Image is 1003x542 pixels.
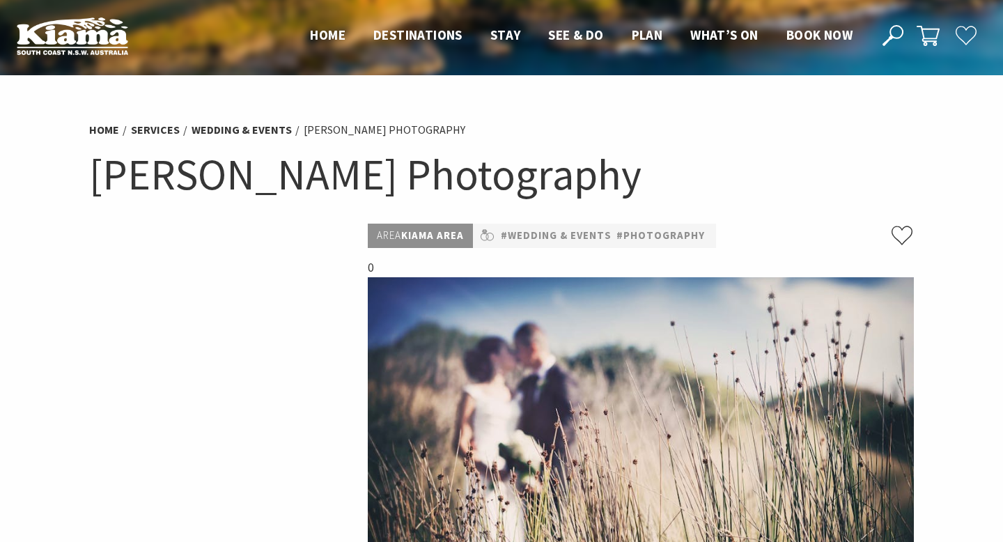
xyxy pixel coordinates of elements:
nav: Main Menu [296,24,866,47]
span: See & Do [548,26,603,43]
a: Book now [786,26,853,45]
a: Plan [632,26,663,45]
a: Services [131,123,180,137]
span: Plan [632,26,663,43]
a: Home [310,26,345,45]
a: See & Do [548,26,603,45]
a: Home [89,123,119,137]
li: [PERSON_NAME] Photography [304,121,465,139]
span: Area [377,229,401,242]
a: Wedding & Events [192,123,292,137]
span: Book now [786,26,853,43]
p: Kiama Area [368,224,473,248]
img: Kiama Logo [17,17,128,55]
a: What’s On [690,26,759,45]
a: Destinations [373,26,462,45]
span: What’s On [690,26,759,43]
span: Stay [490,26,521,43]
a: Stay [490,26,521,45]
h1: [PERSON_NAME] Photography [89,146,914,203]
a: #Wedding & Events [501,227,612,245]
span: Destinations [373,26,462,43]
span: Home [310,26,345,43]
a: #Photography [616,227,705,245]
